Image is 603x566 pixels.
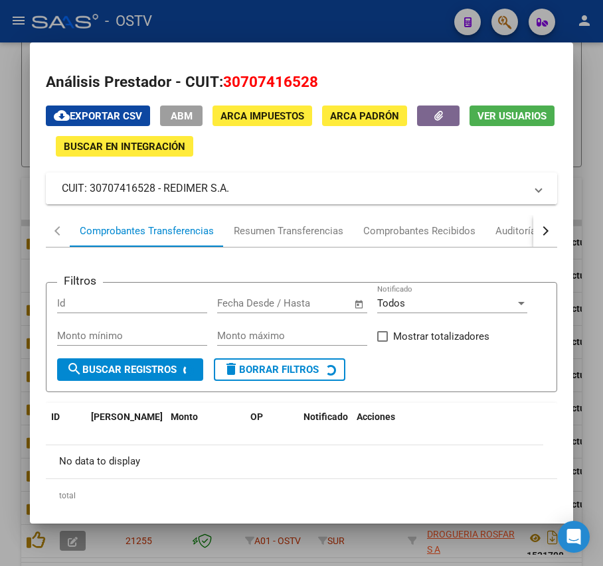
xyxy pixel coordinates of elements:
[330,110,399,122] span: ARCA Padrón
[217,297,271,309] input: Fecha inicio
[250,411,263,422] span: OP
[54,110,142,122] span: Exportar CSV
[64,141,185,153] span: Buscar en Integración
[46,71,557,94] h2: Análisis Prestador - CUIT:
[57,358,203,381] button: Buscar Registros
[86,403,165,447] datatable-header-cell: Fecha T.
[54,107,70,123] mat-icon: cloud_download
[51,411,60,422] span: ID
[357,411,395,422] span: Acciones
[363,224,475,239] div: Comprobantes Recibidos
[46,173,557,204] mat-expansion-panel-header: CUIT: 30707416528 - REDIMER S.A.
[223,73,318,90] span: 30707416528
[160,106,203,126] button: ABM
[62,180,525,196] mat-panel-title: CUIT: 30707416528 - REDIMER S.A.
[393,328,489,344] span: Mostrar totalizadores
[245,403,298,447] datatable-header-cell: OP
[223,364,319,376] span: Borrar Filtros
[46,445,543,478] div: No data to display
[66,361,82,377] mat-icon: search
[351,403,551,447] datatable-header-cell: Acciones
[171,411,198,422] span: Monto
[477,110,547,122] span: Ver Usuarios
[56,136,193,157] button: Buscar en Integración
[298,403,351,447] datatable-header-cell: Notificado
[46,479,557,512] div: total
[558,521,590,553] div: Open Intercom Messenger
[470,106,555,126] button: Ver Usuarios
[220,110,304,122] span: ARCA Impuestos
[171,110,193,122] span: ABM
[234,224,343,239] div: Resumen Transferencias
[57,272,103,289] h3: Filtros
[303,411,348,422] span: Notificado
[80,224,214,239] div: Comprobantes Transferencias
[213,106,312,126] button: ARCA Impuestos
[377,297,405,309] span: Todos
[283,297,347,309] input: Fecha fin
[91,411,163,422] span: [PERSON_NAME]
[214,358,345,381] button: Borrar Filtros
[165,403,245,447] datatable-header-cell: Monto
[46,403,86,447] datatable-header-cell: ID
[351,297,367,312] button: Open calendar
[223,361,239,377] mat-icon: delete
[322,106,407,126] button: ARCA Padrón
[46,106,150,126] button: Exportar CSV
[66,364,177,376] span: Buscar Registros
